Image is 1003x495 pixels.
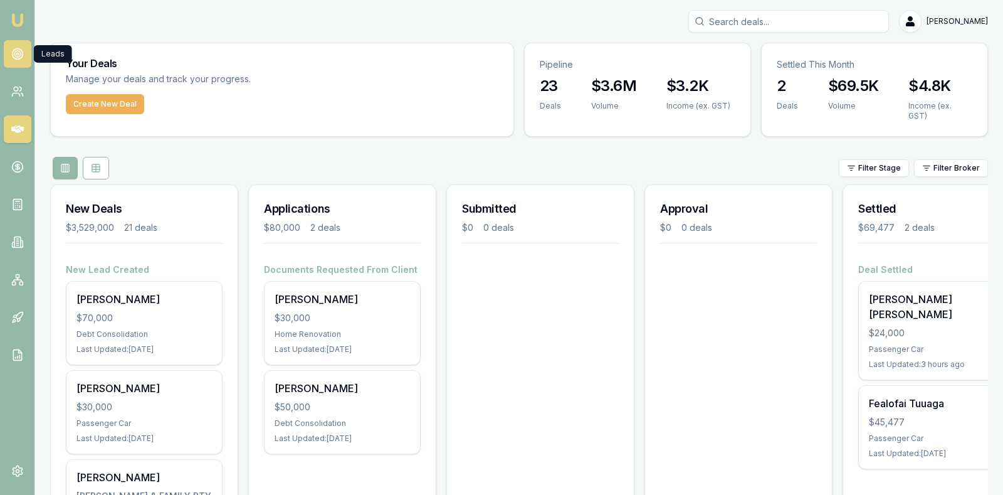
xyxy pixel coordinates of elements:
[275,292,410,307] div: [PERSON_NAME]
[540,58,735,71] p: Pipeline
[688,10,889,33] input: Search deals
[828,101,878,111] div: Volume
[76,470,212,485] div: [PERSON_NAME]
[828,76,878,96] h3: $69.5K
[76,434,212,444] div: Last Updated: [DATE]
[666,76,730,96] h3: $3.2K
[76,329,212,339] div: Debt Consolidation
[858,221,895,234] div: $69,477
[66,221,114,234] div: $3,529,000
[76,344,212,354] div: Last Updated: [DATE]
[908,76,972,96] h3: $4.8K
[275,381,410,396] div: [PERSON_NAME]
[933,163,980,173] span: Filter Broker
[275,401,410,413] div: $50,000
[666,101,730,111] div: Income (ex. GST)
[591,101,636,111] div: Volume
[66,263,223,276] h4: New Lead Created
[66,72,387,87] p: Manage your deals and track your progress.
[591,76,636,96] h3: $3.6M
[905,221,935,234] div: 2 deals
[660,200,817,218] h3: Approval
[275,344,410,354] div: Last Updated: [DATE]
[76,292,212,307] div: [PERSON_NAME]
[310,221,340,234] div: 2 deals
[264,200,421,218] h3: Applications
[908,101,972,121] div: Income (ex. GST)
[777,58,972,71] p: Settled This Month
[10,13,25,28] img: emu-icon-u.png
[124,221,157,234] div: 21 deals
[462,221,473,234] div: $0
[462,200,619,218] h3: Submitted
[540,101,561,111] div: Deals
[275,312,410,324] div: $30,000
[66,200,223,218] h3: New Deals
[76,381,212,396] div: [PERSON_NAME]
[483,221,514,234] div: 0 deals
[76,418,212,428] div: Passenger Car
[34,45,72,63] div: Leads
[275,418,410,428] div: Debt Consolidation
[275,434,410,444] div: Last Updated: [DATE]
[264,263,421,276] h4: Documents Requested From Client
[777,76,798,96] h3: 2
[264,221,300,234] div: $80,000
[777,101,798,111] div: Deals
[660,221,671,234] div: $0
[927,16,988,26] span: [PERSON_NAME]
[914,159,988,177] button: Filter Broker
[681,221,712,234] div: 0 deals
[76,401,212,413] div: $30,000
[275,329,410,339] div: Home Renovation
[839,159,909,177] button: Filter Stage
[66,58,498,68] h3: Your Deals
[858,163,901,173] span: Filter Stage
[76,312,212,324] div: $70,000
[66,94,144,114] button: Create New Deal
[540,76,561,96] h3: 23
